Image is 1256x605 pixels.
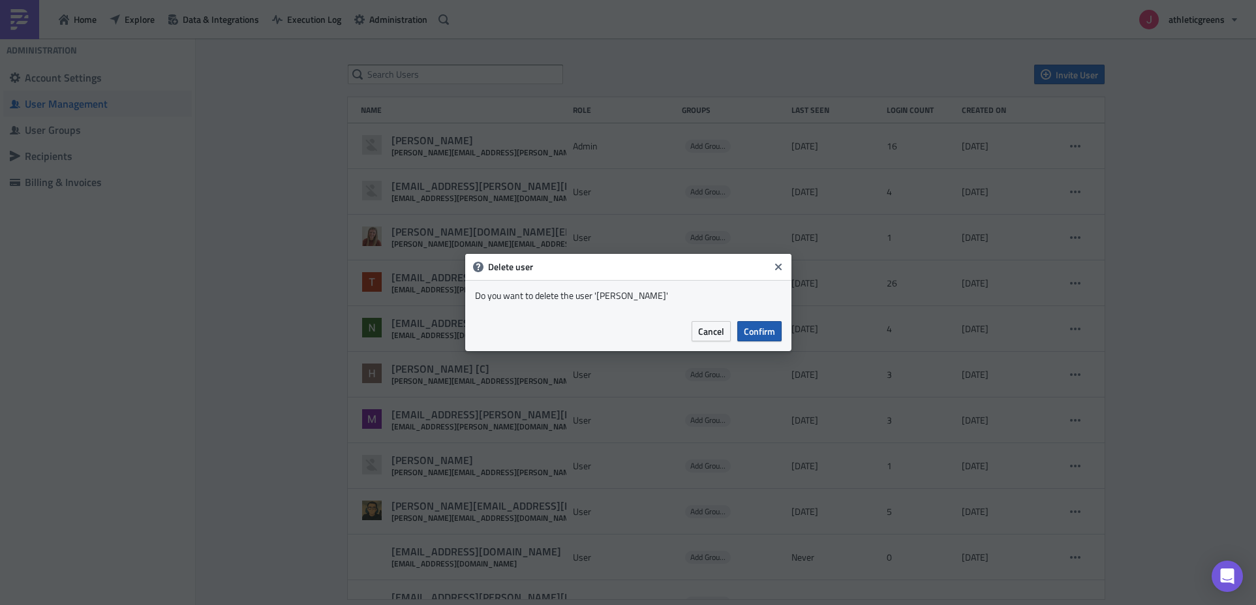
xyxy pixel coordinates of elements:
[698,324,724,338] span: Cancel
[737,321,782,341] button: Confirm
[488,261,769,273] h6: Delete user
[1212,561,1243,592] div: Open Intercom Messenger
[769,257,788,277] button: Close
[692,321,731,341] button: Cancel
[744,324,775,338] span: Confirm
[475,290,782,302] div: Do you want to delete the user '[PERSON_NAME]'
